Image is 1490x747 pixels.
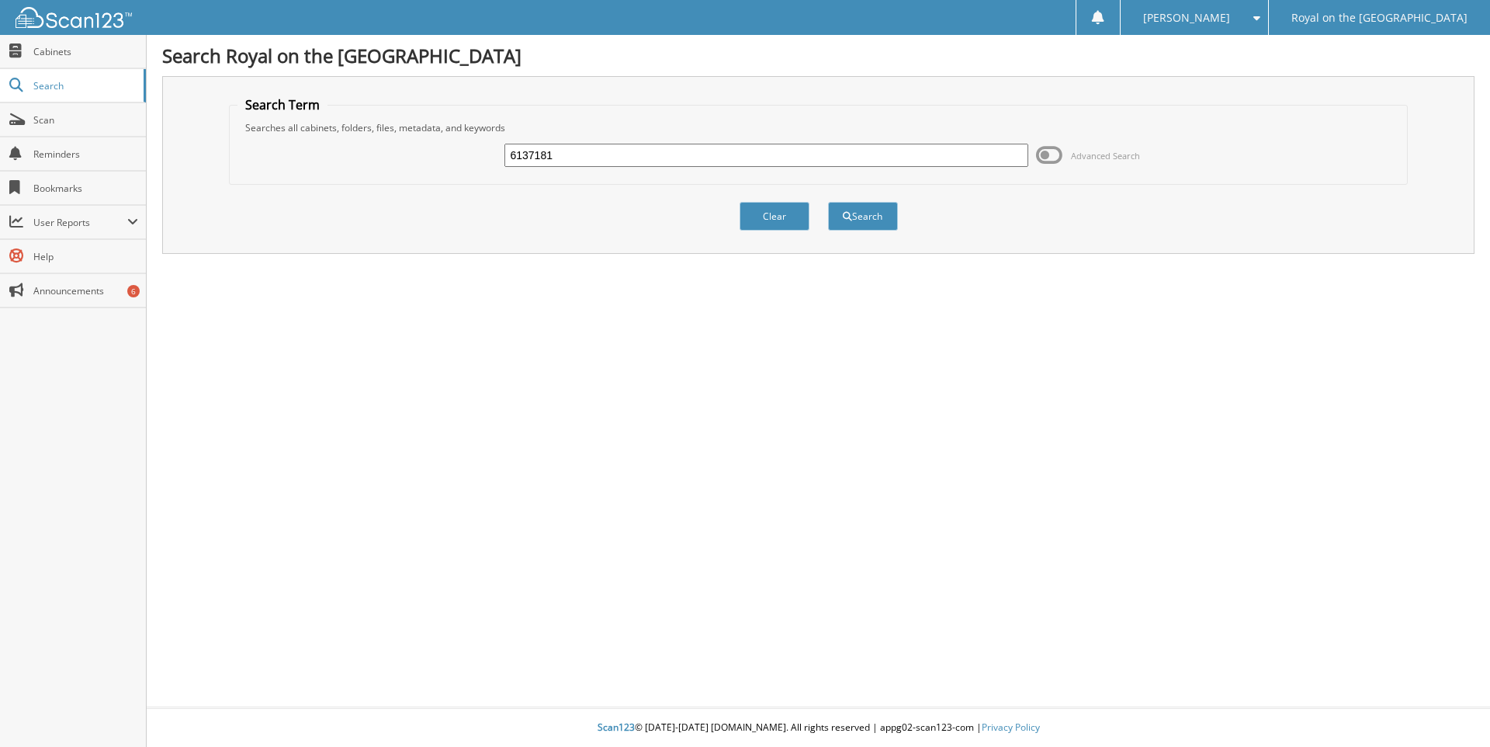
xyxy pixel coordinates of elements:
[162,43,1474,68] h1: Search Royal on the [GEOGRAPHIC_DATA]
[33,250,138,263] span: Help
[33,148,138,161] span: Reminders
[127,285,140,297] div: 6
[33,182,138,195] span: Bookmarks
[237,121,1400,134] div: Searches all cabinets, folders, files, metadata, and keywords
[982,721,1040,734] a: Privacy Policy
[828,202,898,231] button: Search
[1412,672,1490,747] iframe: Chat Widget
[33,216,127,229] span: User Reports
[237,96,327,113] legend: Search Term
[33,79,136,92] span: Search
[1071,150,1140,162] span: Advanced Search
[740,202,809,231] button: Clear
[33,284,138,297] span: Announcements
[598,721,635,734] span: Scan123
[33,45,138,58] span: Cabinets
[147,709,1490,747] div: © [DATE]-[DATE] [DOMAIN_NAME]. All rights reserved | appg02-scan123-com |
[1291,13,1467,23] span: Royal on the [GEOGRAPHIC_DATA]
[16,7,132,28] img: scan123-logo-white.svg
[33,113,138,127] span: Scan
[1143,13,1230,23] span: [PERSON_NAME]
